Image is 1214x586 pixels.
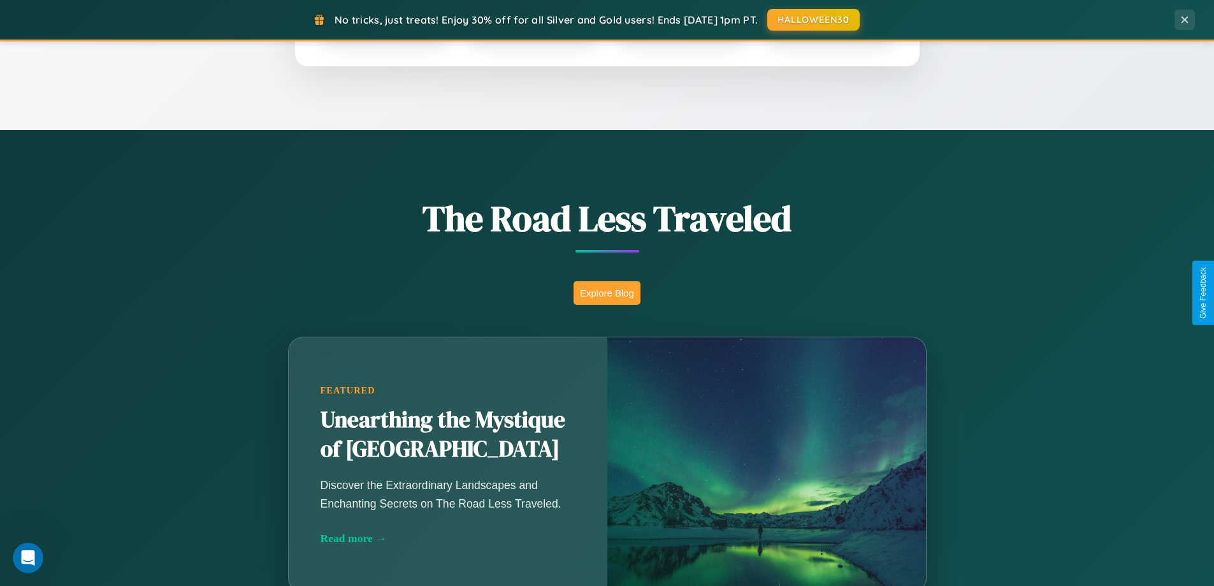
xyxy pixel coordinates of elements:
iframe: Intercom live chat [13,543,43,573]
h1: The Road Less Traveled [225,194,990,243]
p: Discover the Extraordinary Landscapes and Enchanting Secrets on The Road Less Traveled. [321,476,575,512]
h2: Unearthing the Mystique of [GEOGRAPHIC_DATA] [321,406,575,464]
div: Give Feedback [1199,267,1208,319]
button: HALLOWEEN30 [767,9,860,31]
span: No tricks, just treats! Enjoy 30% off for all Silver and Gold users! Ends [DATE] 1pm PT. [335,13,758,26]
div: Featured [321,385,575,396]
button: Explore Blog [574,281,640,305]
div: Read more → [321,532,575,545]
